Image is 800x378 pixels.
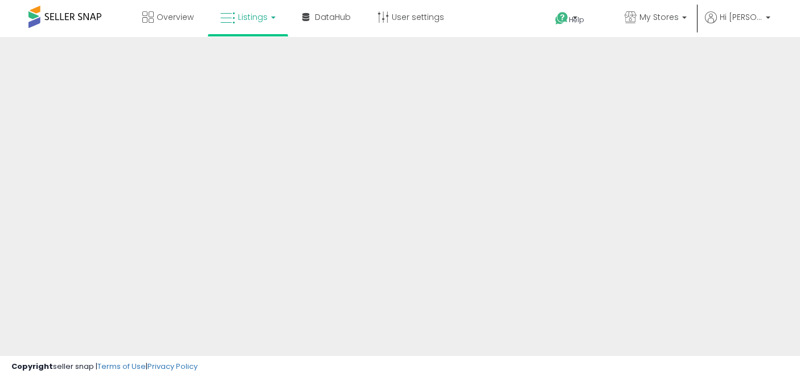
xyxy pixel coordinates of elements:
span: My Stores [639,11,679,23]
span: Overview [157,11,194,23]
strong: Copyright [11,361,53,372]
span: Hi [PERSON_NAME] [720,11,762,23]
a: Terms of Use [97,361,146,372]
span: Help [569,15,584,24]
a: Hi [PERSON_NAME] [705,11,770,37]
span: DataHub [315,11,351,23]
i: Get Help [555,11,569,26]
a: Help [546,3,606,37]
span: Listings [238,11,268,23]
a: Privacy Policy [147,361,198,372]
div: seller snap | | [11,361,198,372]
